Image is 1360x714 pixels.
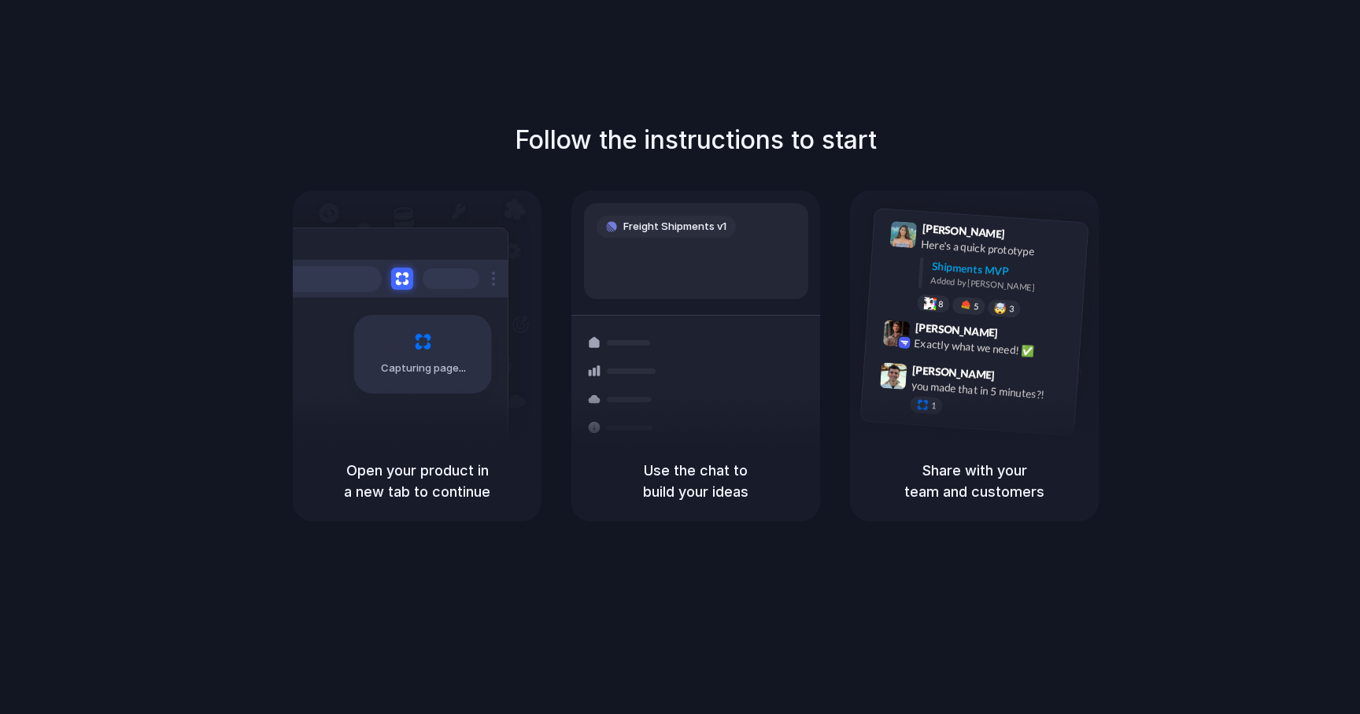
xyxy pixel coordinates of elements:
h1: Follow the instructions to start [515,121,877,159]
span: 3 [1009,305,1014,313]
span: 1 [931,401,937,410]
h5: Use the chat to build your ideas [590,460,801,502]
h5: Open your product in a new tab to continue [312,460,523,502]
div: Added by [PERSON_NAME] [930,274,1075,297]
div: Exactly what we need! ✅ [914,335,1071,362]
div: you made that in 5 minutes?! [911,377,1068,404]
div: Here's a quick prototype [921,236,1078,263]
div: 🤯 [994,302,1007,314]
span: [PERSON_NAME] [915,319,998,342]
span: [PERSON_NAME] [912,361,996,384]
h5: Share with your team and customers [869,460,1080,502]
span: Freight Shipments v1 [623,219,726,235]
span: Capturing page [381,361,468,376]
span: 9:41 AM [1010,228,1042,246]
span: 8 [938,300,944,309]
span: 9:47 AM [1000,368,1032,387]
div: Shipments MVP [931,258,1077,284]
span: 9:42 AM [1003,326,1035,345]
span: 5 [974,302,979,311]
span: [PERSON_NAME] [922,220,1005,242]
